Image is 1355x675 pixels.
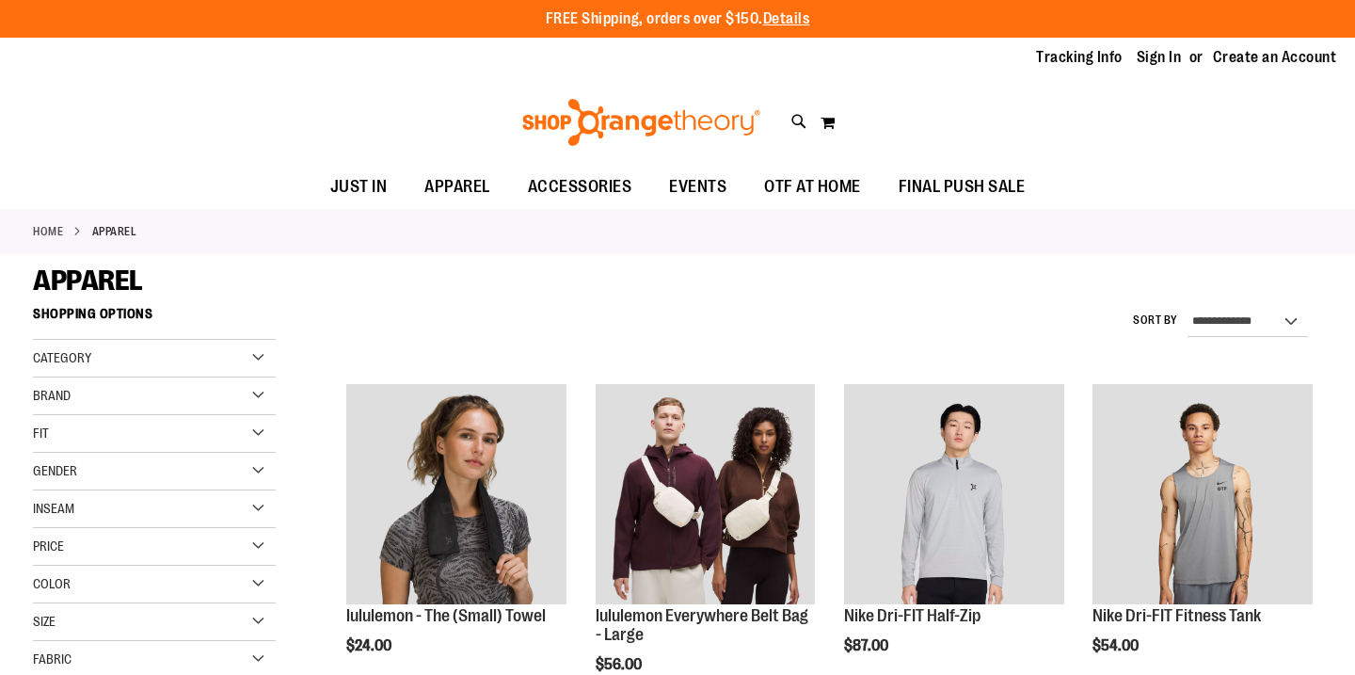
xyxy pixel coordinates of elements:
[346,637,394,654] span: $24.00
[650,166,745,209] a: EVENTS
[844,384,1064,607] a: Nike Dri-FIT Half-Zip
[1133,313,1178,329] label: Sort By
[1092,606,1261,625] a: Nike Dri-FIT Fitness Tank
[424,166,490,208] span: APPAREL
[346,384,566,607] a: lululemon - The (Small) Towel
[596,384,816,607] a: lululemon Everywhere Belt Bag - Large
[33,297,276,340] strong: Shopping Options
[844,384,1064,604] img: Nike Dri-FIT Half-Zip
[509,166,651,209] a: ACCESSORIES
[406,166,509,208] a: APPAREL
[92,223,137,240] strong: APPAREL
[596,384,816,604] img: lululemon Everywhere Belt Bag - Large
[1036,47,1123,68] a: Tracking Info
[763,10,810,27] a: Details
[33,265,143,297] span: APPAREL
[346,606,546,625] a: lululemon - The (Small) Towel
[1137,47,1182,68] a: Sign In
[33,501,74,516] span: Inseam
[546,8,810,30] p: FREE Shipping, orders over $150.
[596,656,645,673] span: $56.00
[528,166,632,208] span: ACCESSORIES
[1092,384,1313,604] img: Nike Dri-FIT Fitness Tank
[33,651,72,667] span: Fabric
[33,388,71,403] span: Brand
[1092,637,1141,654] span: $54.00
[33,350,91,365] span: Category
[33,538,64,554] span: Price
[519,99,763,146] img: Shop Orangetheory
[1213,47,1337,68] a: Create an Account
[899,166,1026,208] span: FINAL PUSH SALE
[596,606,808,644] a: lululemon Everywhere Belt Bag - Large
[844,637,891,654] span: $87.00
[330,166,388,208] span: JUST IN
[764,166,861,208] span: OTF AT HOME
[33,223,63,240] a: Home
[33,463,77,478] span: Gender
[844,606,980,625] a: Nike Dri-FIT Half-Zip
[33,426,49,441] span: Fit
[669,166,726,208] span: EVENTS
[311,166,406,209] a: JUST IN
[1092,384,1313,607] a: Nike Dri-FIT Fitness Tank
[33,576,71,591] span: Color
[880,166,1044,209] a: FINAL PUSH SALE
[33,614,56,629] span: Size
[346,384,566,604] img: lululemon - The (Small) Towel
[745,166,880,209] a: OTF AT HOME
